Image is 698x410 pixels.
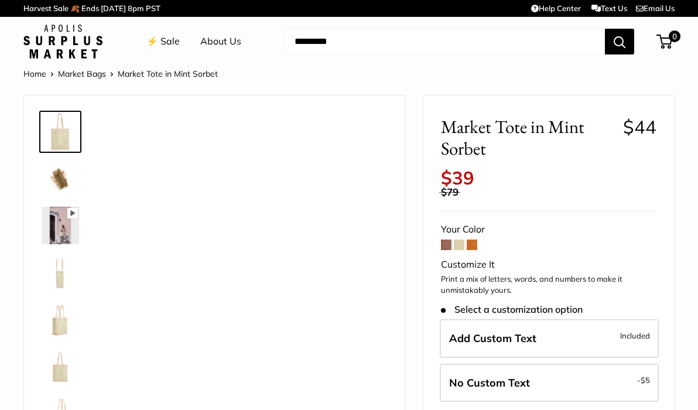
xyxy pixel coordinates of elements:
[285,29,605,54] input: Search...
[441,256,656,274] div: Customize It
[441,186,459,198] span: $79
[623,115,656,138] span: $44
[42,254,79,291] img: Market Tote in Mint Sorbet
[42,300,79,338] img: Market Tote in Mint Sorbet
[39,158,81,200] a: Market Tote in Mint Sorbet
[605,29,634,54] button: Search
[449,332,536,345] span: Add Custom Text
[440,319,659,358] label: Add Custom Text
[58,69,106,79] a: Market Bags
[118,69,218,79] span: Market Tote in Mint Sorbet
[441,116,614,159] span: Market Tote in Mint Sorbet
[146,33,180,50] a: ⚡️ Sale
[441,274,656,296] p: Print a mix of letters, words, and numbers to make it unmistakably yours.
[591,4,627,13] a: Text Us
[641,375,650,385] span: $5
[441,304,582,315] span: Select a customization option
[39,298,81,340] a: Market Tote in Mint Sorbet
[23,66,218,81] nav: Breadcrumb
[39,204,81,247] a: Market Tote in Mint Sorbet
[669,30,680,42] span: 0
[636,4,675,13] a: Email Us
[441,166,474,189] span: $39
[531,4,581,13] a: Help Center
[42,207,79,244] img: Market Tote in Mint Sorbet
[200,33,241,50] a: About Us
[42,113,79,151] img: Market Tote in Mint Sorbet
[637,373,650,387] span: -
[441,221,656,238] div: Your Color
[23,69,46,79] a: Home
[440,364,659,402] label: Leave Blank
[42,347,79,385] img: Market Tote in Mint Sorbet
[23,25,102,59] img: Apolis: Surplus Market
[39,251,81,293] a: Market Tote in Mint Sorbet
[42,160,79,197] img: Market Tote in Mint Sorbet
[39,111,81,153] a: Market Tote in Mint Sorbet
[39,345,81,387] a: Market Tote in Mint Sorbet
[658,35,672,49] a: 0
[620,329,650,343] span: Included
[449,376,530,389] span: No Custom Text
